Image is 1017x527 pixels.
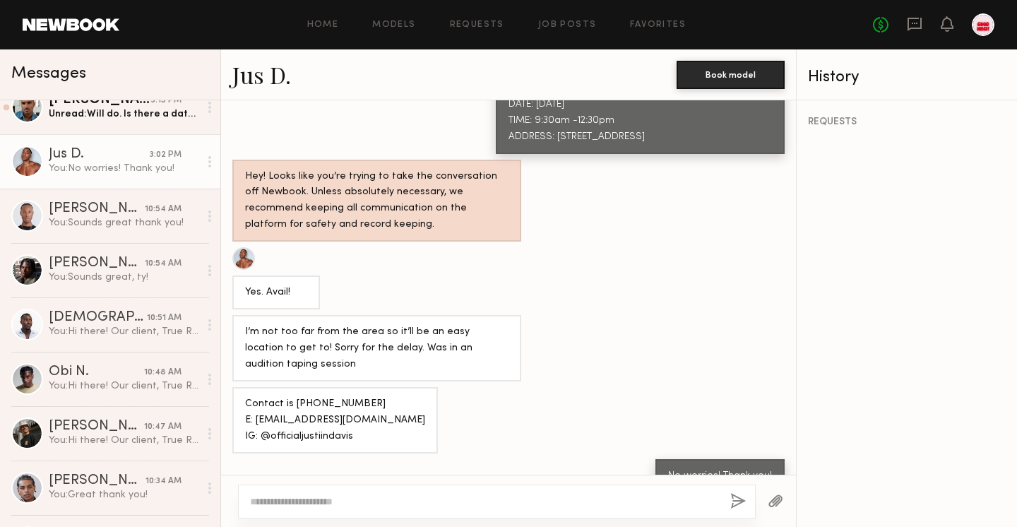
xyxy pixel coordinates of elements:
div: [PERSON_NAME] [49,420,144,434]
a: Requests [450,20,504,30]
div: Hey! Looks like you’re trying to take the conversation off Newbook. Unless absolutely necessary, ... [245,169,509,234]
div: [DEMOGRAPHIC_DATA][PERSON_NAME] [49,311,147,325]
div: I’m not too far from the area so it’ll be an easy location to get to! Sorry for the delay. Was in... [245,324,509,373]
a: Favorites [630,20,686,30]
a: Jus D. [232,59,291,90]
div: REQUESTS [808,117,1006,127]
button: Book model [677,61,785,89]
div: You: Sounds great thank you! [49,216,199,230]
div: 3:15 PM [151,94,182,107]
div: 10:47 AM [144,420,182,434]
div: Unread: Will do. Is there a date for the virtual casting? Just in case [49,107,199,121]
div: Obi N. [49,365,144,379]
a: Job Posts [538,20,597,30]
a: Book model [677,68,785,80]
a: Home [307,20,339,30]
div: 10:54 AM [145,203,182,216]
div: Jus D. [49,148,150,162]
div: 10:54 AM [145,257,182,271]
div: You: Great thank you! [49,488,199,502]
span: Messages [11,66,86,82]
div: [PERSON_NAME] [49,474,145,488]
div: History [808,69,1006,85]
div: 10:34 AM [145,475,182,488]
div: 10:48 AM [144,366,182,379]
div: You: Hi there! Our client, True Religion, has shortlisted you for some upcoming projects and woul... [49,434,199,447]
div: 10:51 AM [147,312,182,325]
div: 3:02 PM [150,148,182,162]
div: You: Sounds great, ty! [49,271,199,284]
div: You: Hi there! Our client, True Religion, has shortlisted you for some upcoming projects and woul... [49,379,199,393]
div: [PERSON_NAME] [49,202,145,216]
div: [PERSON_NAME] [49,256,145,271]
a: Models [372,20,415,30]
div: [PERSON_NAME] [49,93,151,107]
div: You: No worries! Thank you! [49,162,199,175]
div: No worries! Thank you! [668,468,772,485]
div: You: Hi there! Our client, True Religion, has shortlisted you for some upcoming projects and woul... [49,325,199,338]
div: Yes. Avail! [245,285,307,301]
div: Contact is [PHONE_NUMBER] E: [EMAIL_ADDRESS][DOMAIN_NAME] IG: @officialjustiindavis [245,396,425,445]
